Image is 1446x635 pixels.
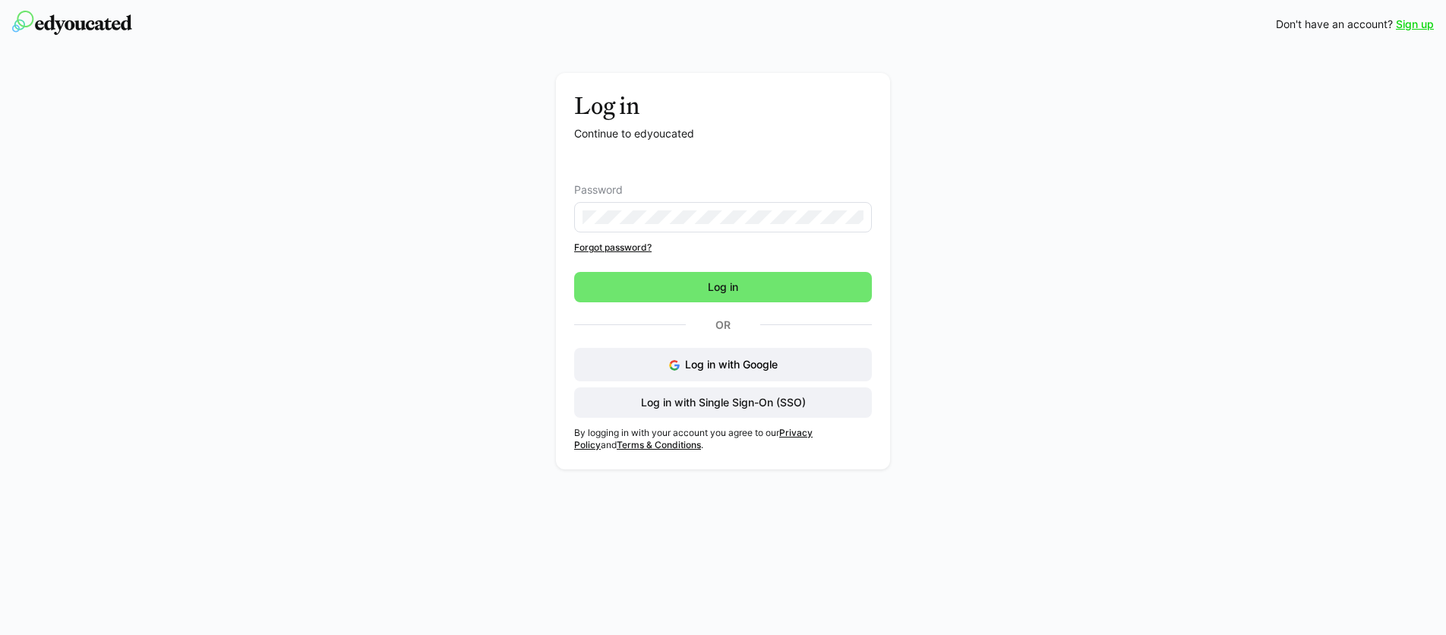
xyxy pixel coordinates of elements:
p: By logging in with your account you agree to our and . [574,427,872,451]
h3: Log in [574,91,872,120]
a: Privacy Policy [574,427,813,450]
span: Password [574,184,623,196]
p: Continue to edyoucated [574,126,872,141]
span: Don't have an account? [1276,17,1393,32]
a: Forgot password? [574,242,872,254]
p: Or [686,314,760,336]
a: Sign up [1396,17,1434,32]
span: Log in with Google [685,358,778,371]
span: Log in [706,280,740,295]
button: Log in [574,272,872,302]
button: Log in with Single Sign-On (SSO) [574,387,872,418]
a: Terms & Conditions [617,439,701,450]
span: Log in with Single Sign-On (SSO) [639,395,808,410]
img: edyoucated [12,11,132,35]
button: Log in with Google [574,348,872,381]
